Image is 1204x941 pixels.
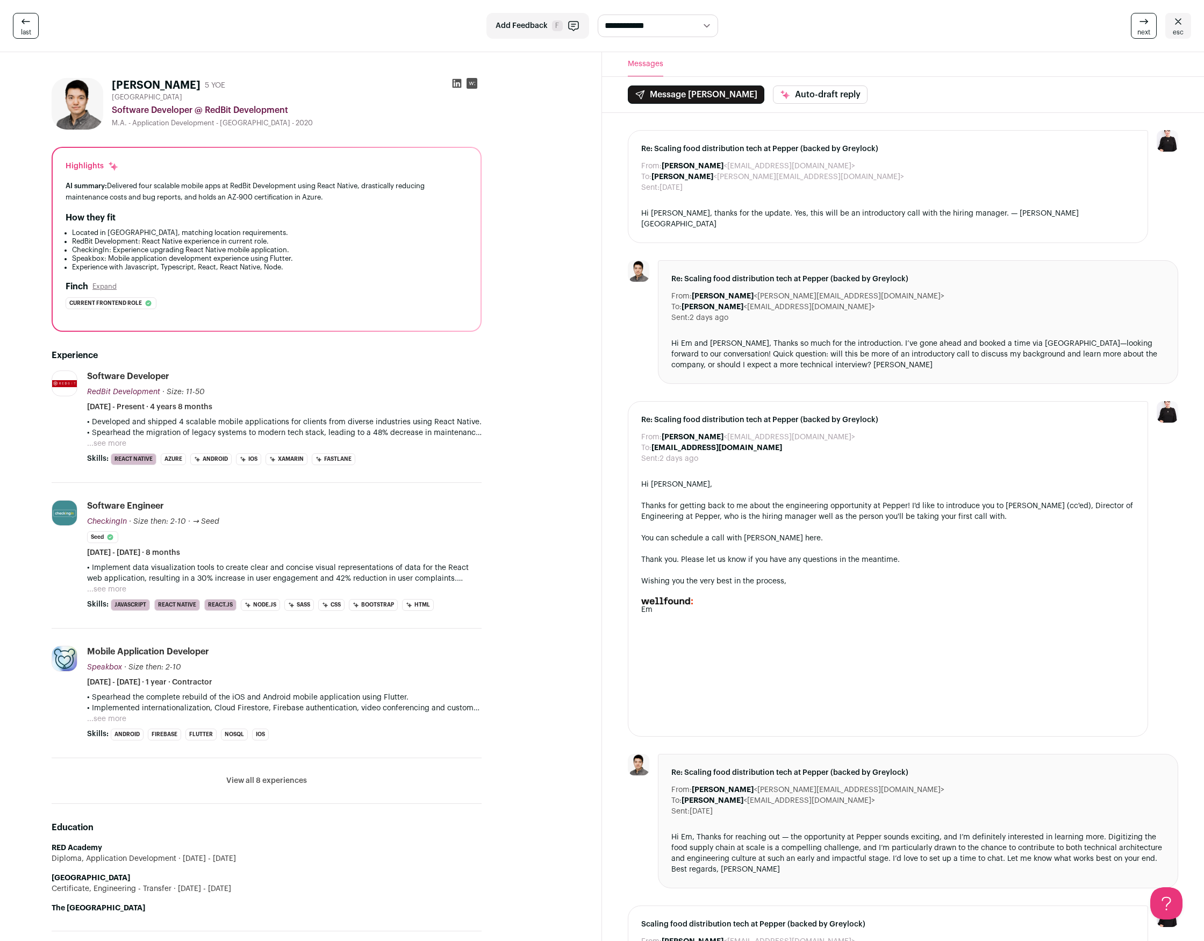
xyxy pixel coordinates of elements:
h2: Finch [66,280,88,293]
div: 5 YOE [205,80,225,91]
img: b171c0c923092a60b9c05d07382cb246b78e9c3fa4d263804b186ca13346b728.jpg [52,78,103,130]
h2: Experience [52,349,482,362]
b: [PERSON_NAME] [682,303,743,311]
div: Mobile Application Developer [87,646,209,658]
li: React.js [204,599,236,611]
div: Thanks for getting back to me about the engineering opportunity at Pepper! I'd like to introduce ... [641,501,1135,522]
p: • Spearhead the migration of legacy systems to modern tech stack, leading to a 48% decrease in ma... [87,427,482,438]
b: [PERSON_NAME] [692,293,754,300]
dd: <[EMAIL_ADDRESS][DOMAIN_NAME]> [662,161,855,172]
li: Experience with Javascript, Typescript, React, React Native, Node. [72,263,468,272]
span: Re: Scaling food distribution tech at Pepper (backed by Greylock) [641,415,1135,425]
button: ...see more [87,714,126,724]
img: 9240684-medium_jpg [1157,401,1178,423]
dt: Sent: [641,182,660,193]
dt: To: [671,302,682,312]
span: Speakbox [87,664,122,671]
a: last [13,13,39,39]
strong: RED Academy [52,844,102,852]
a: You can schedule a call with [PERSON_NAME] here. [641,534,823,542]
button: ...see more [87,584,126,595]
span: F [552,20,563,31]
div: Diploma, Application Development [52,853,482,864]
span: [DATE] - Present · 4 years 8 months [87,402,212,412]
p: • Spearhead the complete rebuild of the iOS and Android mobile application using Flutter. [87,692,482,703]
span: → Seed [192,518,219,525]
span: Current frontend role [69,298,142,309]
button: Add Feedback F [486,13,589,39]
dt: From: [671,291,692,302]
h2: Education [52,821,482,834]
span: · Size then: 2-10 [124,664,181,671]
dt: To: [641,443,651,453]
li: CheckingIn: Experience upgrading React Native mobile application. [72,246,468,254]
img: 3e51f8d46b14380266342c1572a5565f57c5167a9f8dcd01e3fdde60a1e01143.jpg [52,501,77,525]
dd: <[EMAIL_ADDRESS][DOMAIN_NAME]> [662,432,855,443]
div: Highlights [66,161,119,172]
span: RedBit Development [87,388,160,396]
div: Software Developer [87,370,169,382]
dd: <[EMAIL_ADDRESS][DOMAIN_NAME]> [682,302,875,312]
span: Skills: [87,453,109,464]
span: Re: Scaling food distribution tech at Pepper (backed by Greylock) [671,274,1165,284]
li: JavaScript [111,599,150,611]
strong: The [GEOGRAPHIC_DATA] [52,904,145,912]
h1: [PERSON_NAME] [112,78,200,93]
dd: 2 days ago [660,453,698,464]
a: next [1131,13,1157,39]
button: ...see more [87,438,126,449]
button: Message [PERSON_NAME] [628,85,764,104]
b: [PERSON_NAME] [682,797,743,804]
h2: How they fit [66,211,116,224]
div: M.A. - Application Development - [GEOGRAPHIC_DATA] - 2020 [112,119,482,127]
span: [DATE] - [DATE] · 1 year · Contractor [87,677,212,688]
span: [DATE] - [DATE] [171,883,231,894]
img: b171c0c923092a60b9c05d07382cb246b78e9c3fa4d263804b186ca13346b728.jpg [628,260,649,282]
span: · [188,516,190,527]
li: React Native [111,453,156,465]
button: Messages [628,52,663,76]
dd: 2 days ago [690,312,728,323]
dd: <[PERSON_NAME][EMAIL_ADDRESS][DOMAIN_NAME]> [692,785,944,795]
li: Speakbox: Mobile application development experience using Flutter. [72,254,468,263]
div: Wishing you the very best in the process, [641,576,1135,587]
dt: From: [671,785,692,795]
span: Skills: [87,599,109,610]
li: Fastlane [312,453,355,465]
span: Re: Scaling food distribution tech at Pepper (backed by Greylock) [671,767,1165,778]
span: · Size: 11-50 [162,388,205,396]
li: Android [111,729,144,740]
li: iOS [252,729,269,740]
li: Xamarin [266,453,307,465]
li: Seed [87,531,118,543]
span: Add Feedback [496,20,548,31]
b: [PERSON_NAME] [662,162,723,170]
li: Node.js [241,599,280,611]
span: last [21,28,31,37]
li: Flutter [185,729,217,740]
button: View all 8 experiences [226,775,307,786]
dd: <[PERSON_NAME][EMAIL_ADDRESS][DOMAIN_NAME]> [692,291,944,302]
div: Software Developer @ RedBit Development [112,104,482,117]
div: Thank you. Please let us know if you have any questions in the meantime. [641,554,1135,565]
b: [PERSON_NAME] [692,786,754,794]
img: af7fa0b26795bd0a416408f8d0c19643454d81d0279373677bc85e2d2a3132ea.jpg [52,380,77,387]
img: AD_4nXd8mXtZXxLy6BW5oWOQUNxoLssU3evVOmElcTYOe9Q6vZR7bHgrarcpre-H0wWTlvQlXrfX4cJrmfo1PaFpYlo0O_KYH... [641,597,693,604]
li: Bootstrap [349,599,398,611]
span: Skills: [87,729,109,739]
dt: From: [641,161,662,172]
span: next [1137,28,1150,37]
dt: Sent: [641,453,660,464]
dt: Sent: [671,806,690,817]
li: iOS [236,453,261,465]
p: • Developed and shipped 4 scalable mobile applications for clients from diverse industries using ... [87,417,482,427]
dt: To: [671,795,682,806]
dt: To: [641,172,651,182]
span: [GEOGRAPHIC_DATA] [112,93,182,102]
b: [PERSON_NAME] [651,173,713,181]
span: [DATE] - [DATE] [176,853,236,864]
div: Hi [PERSON_NAME], [641,479,1135,490]
dt: Sent: [671,312,690,323]
dd: [DATE] [660,182,683,193]
img: 9240684-medium_jpg [1157,130,1178,152]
